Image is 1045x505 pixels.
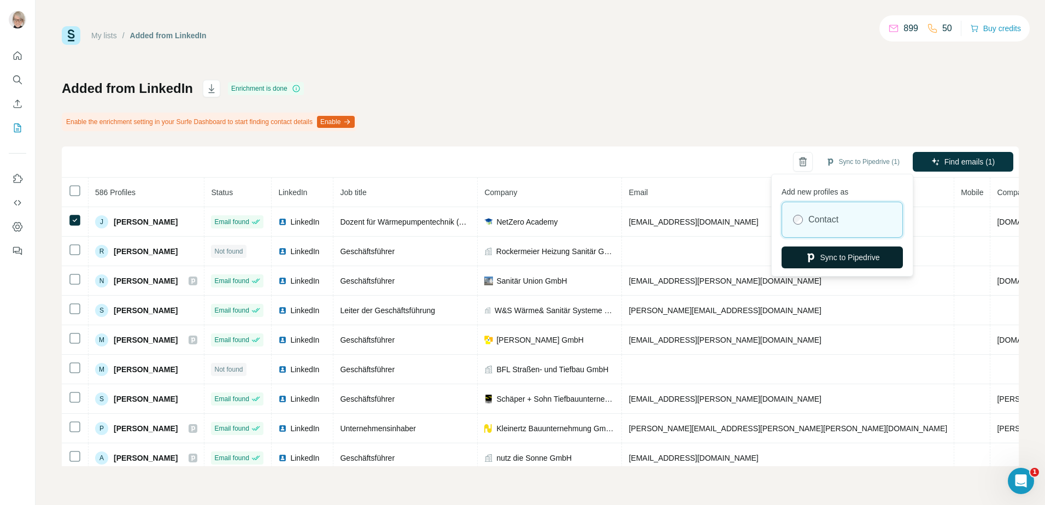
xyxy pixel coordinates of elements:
[290,246,319,257] span: LinkedIn
[62,80,193,97] h1: Added from LinkedIn
[62,26,80,45] img: Surfe Logo
[214,306,249,315] span: Email found
[9,241,26,261] button: Feedback
[214,335,249,345] span: Email found
[114,275,178,286] span: [PERSON_NAME]
[340,395,395,403] span: Geschäftsführer
[9,70,26,90] button: Search
[278,424,287,433] img: LinkedIn logo
[278,395,287,403] img: LinkedIn logo
[214,246,243,256] span: Not found
[484,395,493,403] img: company-logo
[278,306,287,315] img: LinkedIn logo
[95,188,136,197] span: 586 Profiles
[484,424,493,433] img: company-logo
[629,306,821,315] span: [PERSON_NAME][EMAIL_ADDRESS][DOMAIN_NAME]
[9,46,26,66] button: Quick start
[903,22,918,35] p: 899
[278,336,287,344] img: LinkedIn logo
[95,422,108,435] div: P
[629,454,758,462] span: [EMAIL_ADDRESS][DOMAIN_NAME]
[114,453,178,463] span: [PERSON_NAME]
[496,334,583,345] span: [PERSON_NAME] GmbH
[484,336,493,344] img: company-logo
[340,454,395,462] span: Geschäftsführer
[290,216,319,227] span: LinkedIn
[942,22,952,35] p: 50
[95,274,108,287] div: N
[340,188,366,197] span: Job title
[95,363,108,376] div: M
[629,188,648,197] span: Email
[91,31,117,40] a: My lists
[782,182,903,197] p: Add new profiles as
[9,217,26,237] button: Dashboard
[278,365,287,374] img: LinkedIn logo
[290,305,319,316] span: LinkedIn
[629,336,821,344] span: [EMAIL_ADDRESS][PERSON_NAME][DOMAIN_NAME]
[278,247,287,256] img: LinkedIn logo
[496,394,615,404] span: Schäper + Sohn Tiefbauunternehmung GmbH & Co. KG
[130,30,207,41] div: Added from LinkedIn
[484,188,517,197] span: Company
[913,152,1013,172] button: Find emails (1)
[1030,468,1039,477] span: 1
[961,188,983,197] span: Mobile
[214,365,243,374] span: Not found
[211,188,233,197] span: Status
[214,394,249,404] span: Email found
[278,454,287,462] img: LinkedIn logo
[114,216,178,227] span: [PERSON_NAME]
[114,423,178,434] span: [PERSON_NAME]
[62,113,357,131] div: Enable the enrichment setting in your Surfe Dashboard to start finding contact details
[317,116,355,128] button: Enable
[214,276,249,286] span: Email found
[114,394,178,404] span: [PERSON_NAME]
[340,336,395,344] span: Geschäftsführer
[629,218,758,226] span: [EMAIL_ADDRESS][DOMAIN_NAME]
[95,215,108,228] div: J
[340,365,395,374] span: Geschäftsführer
[228,82,304,95] div: Enrichment is done
[95,333,108,347] div: M
[9,118,26,138] button: My lists
[9,169,26,189] button: Use Surfe on LinkedIn
[290,394,319,404] span: LinkedIn
[214,217,249,227] span: Email found
[340,277,395,285] span: Geschäftsführer
[629,277,821,285] span: [EMAIL_ADDRESS][PERSON_NAME][DOMAIN_NAME]
[114,305,178,316] span: [PERSON_NAME]
[114,364,178,375] span: [PERSON_NAME]
[340,218,571,226] span: Dozent für Wärmepumpentechnik (VDI 4645 – Sachkundeschulung)
[496,364,608,375] span: BFL Straßen- und Tiefbau GmbH
[290,423,319,434] span: LinkedIn
[9,94,26,114] button: Enrich CSV
[95,245,108,258] div: R
[496,216,557,227] span: NetZero Academy
[340,247,395,256] span: Geschäftsführer
[818,154,907,170] button: Sync to Pipedrive (1)
[484,218,493,226] img: company-logo
[114,334,178,345] span: [PERSON_NAME]
[496,246,615,257] span: Rockermeier Heizung Sanitär GmbH
[484,277,493,285] img: company-logo
[9,193,26,213] button: Use Surfe API
[278,277,287,285] img: LinkedIn logo
[1008,468,1034,494] iframe: Intercom live chat
[782,246,903,268] button: Sync to Pipedrive
[496,453,572,463] span: nutz die Sonne GmbH
[340,306,435,315] span: Leiter der Geschäftsführung
[278,218,287,226] img: LinkedIn logo
[629,395,821,403] span: [EMAIL_ADDRESS][PERSON_NAME][DOMAIN_NAME]
[290,364,319,375] span: LinkedIn
[95,451,108,465] div: A
[340,424,416,433] span: Unternehmensinhaber
[278,188,307,197] span: LinkedIn
[496,275,567,286] span: Sanitär Union GmbH
[496,423,615,434] span: Kleinertz Bauunternehmung GmbH
[214,453,249,463] span: Email found
[95,304,108,317] div: S
[290,453,319,463] span: LinkedIn
[214,424,249,433] span: Email found
[122,30,125,41] li: /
